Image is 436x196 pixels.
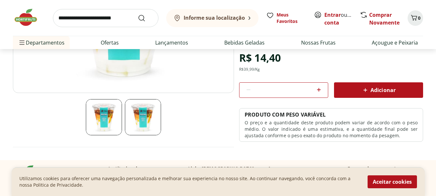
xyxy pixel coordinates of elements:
p: Acesso [268,165,284,172]
span: Meus Favoritos [277,12,306,25]
a: Nossas Frutas [301,39,336,46]
div: R$ 39,99 /Kg [239,67,260,72]
img: Hortifruti [13,165,45,185]
p: Formas de pagamento [348,165,423,172]
img: Hortifruti [13,8,45,27]
a: Lançamentos [155,39,188,46]
span: ou [324,11,353,26]
a: Bebidas Geladas [224,39,265,46]
button: Adicionar [334,82,423,98]
p: Institucional [108,165,137,172]
img: Principal [125,99,161,135]
button: Informe sua localização [166,9,259,27]
input: search [53,9,158,27]
a: Entrar [324,11,341,18]
button: Carrinho [408,10,423,26]
a: Criar conta [324,11,360,26]
span: Departamentos [18,35,65,50]
a: Ofertas [101,39,119,46]
button: Menu [18,35,26,50]
span: 0 [418,15,421,21]
p: Utilizamos cookies para oferecer uma navegação personalizada e melhorar sua experiencia no nosso ... [19,175,360,188]
img: Principal [86,99,122,135]
button: Aceitar cookies [368,175,417,188]
p: Links [DEMOGRAPHIC_DATA] [188,165,254,172]
p: PRODUTO COM PESO VARIÁVEL [245,111,326,118]
a: Comprar Novamente [369,11,400,26]
p: O preço e a quantidade deste produto podem variar de acordo com o peso médio. O valor indicado é ... [245,119,418,139]
span: Adicionar [361,86,396,94]
button: Submit Search [138,14,153,22]
a: Açougue e Peixaria [372,39,418,46]
b: Informe sua localização [184,14,245,21]
div: R$ 14,40 [239,49,281,67]
a: Meus Favoritos [266,12,306,25]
